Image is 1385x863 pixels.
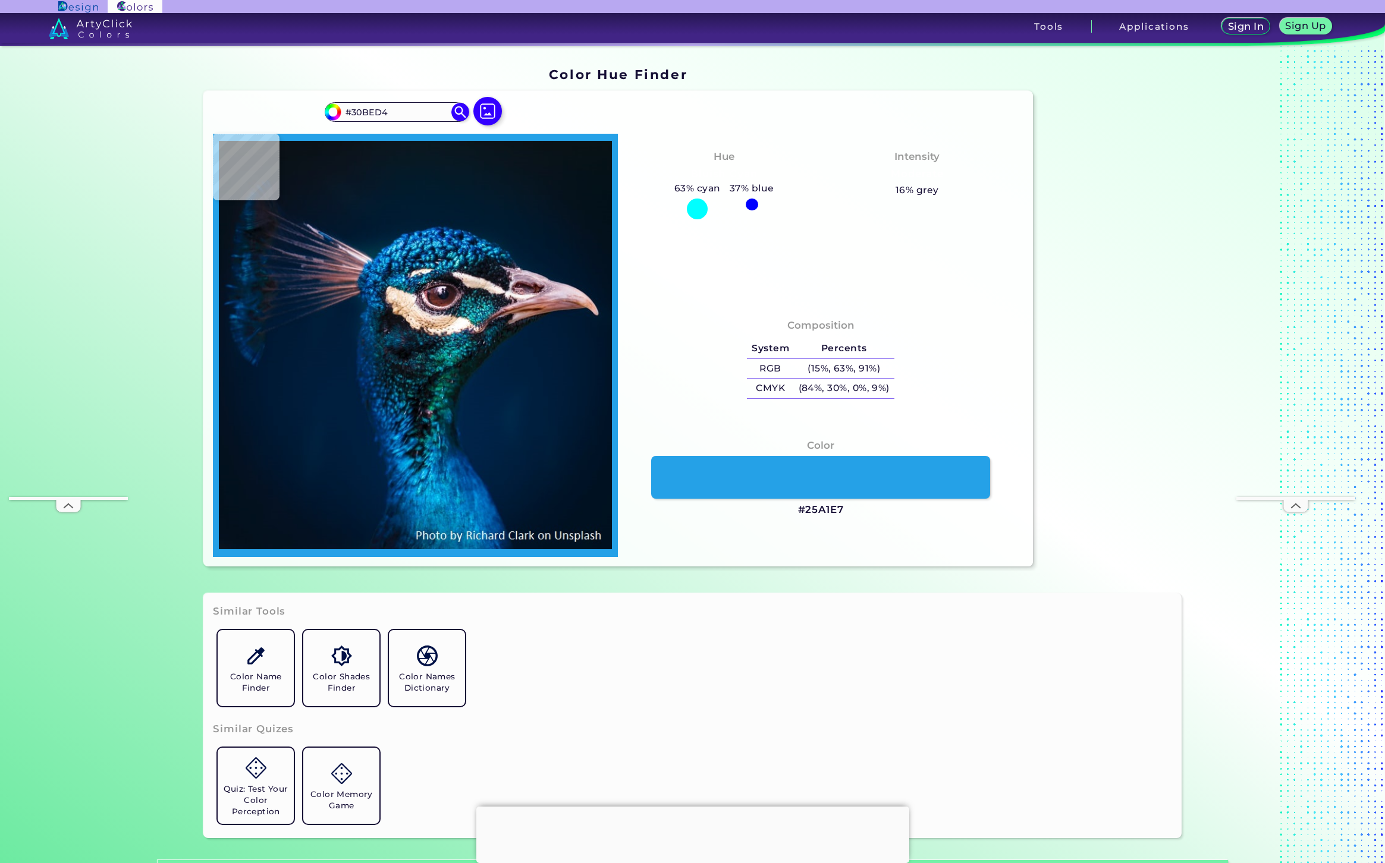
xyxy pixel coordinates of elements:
[798,503,844,517] h3: #25A1E7
[794,339,894,358] h5: Percents
[787,317,855,334] h4: Composition
[384,625,470,711] a: Color Names Dictionary
[1224,19,1268,34] a: Sign In
[894,148,940,165] h4: Intensity
[686,167,763,181] h3: Bluish Cyan
[476,807,909,860] iframe: Advertisement
[331,645,352,666] img: icon_color_shades.svg
[213,743,299,829] a: Quiz: Test Your Color Perception
[299,625,384,711] a: Color Shades Finder
[417,645,438,666] img: icon_color_names_dictionary.svg
[1229,22,1262,31] h5: Sign In
[49,18,133,39] img: logo_artyclick_colors_white.svg
[341,104,452,120] input: type color..
[1282,19,1330,34] a: Sign Up
[473,97,502,125] img: icon picture
[219,140,612,551] img: img_pavlin.jpg
[1034,22,1063,31] h3: Tools
[394,671,460,694] h5: Color Names Dictionary
[886,167,949,181] h3: Moderate
[246,757,266,778] img: icon_game.svg
[246,645,266,666] img: icon_color_name_finder.svg
[747,379,793,398] h5: CMYK
[213,604,285,619] h3: Similar Tools
[1119,22,1189,31] h3: Applications
[1287,21,1324,30] h5: Sign Up
[308,671,375,694] h5: Color Shades Finder
[222,783,289,817] h5: Quiz: Test Your Color Perception
[747,339,793,358] h5: System
[213,625,299,711] a: Color Name Finder
[747,359,793,379] h5: RGB
[222,671,289,694] h5: Color Name Finder
[714,148,734,165] h4: Hue
[451,103,469,121] img: icon search
[794,379,894,398] h5: (84%, 30%, 0%, 9%)
[308,789,375,811] h5: Color Memory Game
[725,181,778,196] h5: 37% blue
[549,65,687,83] h1: Color Hue Finder
[213,722,294,736] h3: Similar Quizes
[896,182,939,198] h5: 16% grey
[9,140,128,497] iframe: Advertisement
[807,437,834,454] h4: Color
[58,1,98,12] img: ArtyClick Design logo
[794,359,894,379] h5: (15%, 63%, 91%)
[670,181,725,196] h5: 63% cyan
[331,763,352,784] img: icon_game.svg
[299,743,384,829] a: Color Memory Game
[1236,140,1355,497] iframe: Advertisement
